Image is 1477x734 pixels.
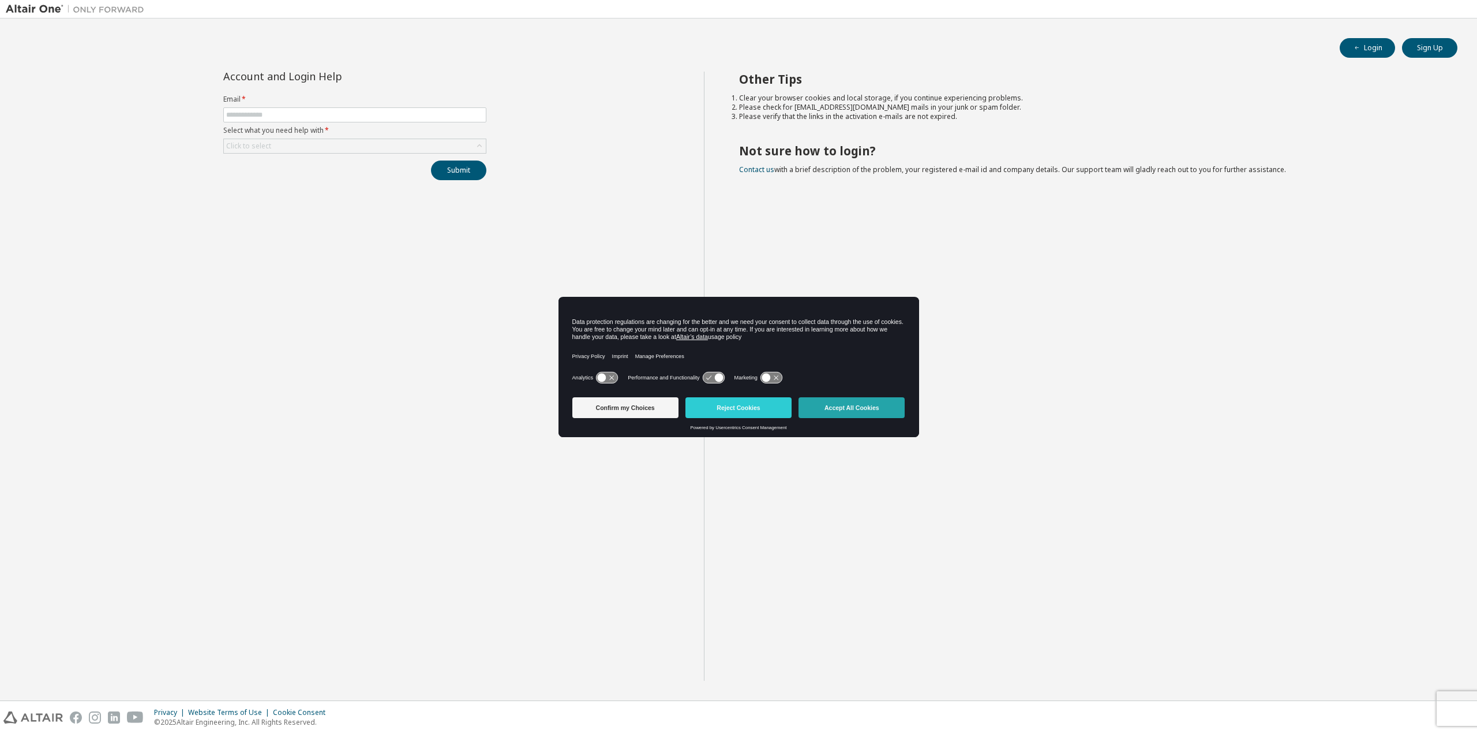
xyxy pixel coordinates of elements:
[226,141,271,151] div: Click to select
[224,139,486,153] div: Click to select
[273,708,332,717] div: Cookie Consent
[223,126,486,135] label: Select what you need help with
[739,72,1437,87] h2: Other Tips
[127,711,144,724] img: youtube.svg
[154,717,332,727] p: © 2025 Altair Engineering, Inc. All Rights Reserved.
[739,165,774,174] a: Contact us
[223,72,434,81] div: Account and Login Help
[70,711,82,724] img: facebook.svg
[6,3,150,15] img: Altair One
[1402,38,1457,58] button: Sign Up
[108,711,120,724] img: linkedin.svg
[739,143,1437,158] h2: Not sure how to login?
[3,711,63,724] img: altair_logo.svg
[739,165,1286,174] span: with a brief description of the problem, your registered e-mail id and company details. Our suppo...
[89,711,101,724] img: instagram.svg
[223,95,486,104] label: Email
[431,161,486,180] button: Submit
[188,708,273,717] div: Website Terms of Use
[1340,38,1395,58] button: Login
[739,112,1437,121] li: Please verify that the links in the activation e-mails are not expired.
[739,94,1437,103] li: Clear your browser cookies and local storage, if you continue experiencing problems.
[154,708,188,717] div: Privacy
[739,103,1437,112] li: Please check for [EMAIL_ADDRESS][DOMAIN_NAME] mails in your junk or spam folder.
